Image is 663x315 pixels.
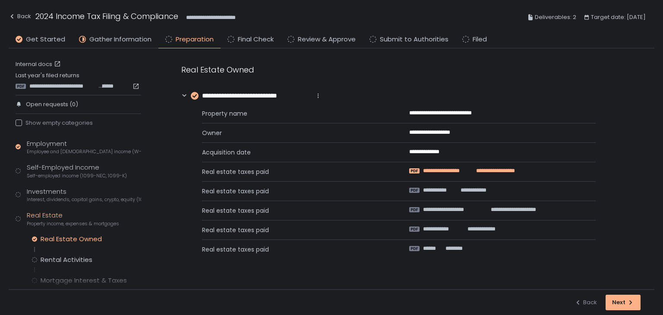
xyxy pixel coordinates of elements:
[41,235,102,243] div: Real Estate Owned
[591,12,646,22] span: Target date: [DATE]
[202,167,388,176] span: Real estate taxes paid
[27,220,119,227] span: Property income, expenses & mortgages
[202,129,388,137] span: Owner
[535,12,576,22] span: Deliverables: 2
[16,60,63,68] a: Internal docs
[16,72,141,90] div: Last year's filed returns
[27,148,141,155] span: Employee and [DEMOGRAPHIC_DATA] income (W-2s)
[202,109,388,118] span: Property name
[575,299,597,306] div: Back
[202,226,388,234] span: Real estate taxes paid
[9,11,31,22] div: Back
[202,187,388,195] span: Real estate taxes paid
[176,35,214,44] span: Preparation
[202,245,388,254] span: Real estate taxes paid
[89,35,152,44] span: Gather Information
[26,35,65,44] span: Get Started
[26,101,78,108] span: Open requests (0)
[473,35,487,44] span: Filed
[298,35,356,44] span: Review & Approve
[27,163,127,179] div: Self-Employed Income
[27,196,141,203] span: Interest, dividends, capital gains, crypto, equity (1099s, K-1s)
[238,35,274,44] span: Final Check
[181,64,596,76] div: Real Estate Owned
[606,295,641,310] button: Next
[202,206,388,215] span: Real estate taxes paid
[35,10,178,22] h1: 2024 Income Tax Filing & Compliance
[27,211,119,227] div: Real Estate
[380,35,448,44] span: Submit to Authorities
[41,255,92,264] div: Rental Activities
[27,139,141,155] div: Employment
[41,276,127,285] div: Mortgage Interest & Taxes
[575,295,597,310] button: Back
[27,187,141,203] div: Investments
[27,173,127,179] span: Self-employed income (1099-NEC, 1099-K)
[9,10,31,25] button: Back
[612,299,634,306] div: Next
[202,148,388,157] span: Acquisition date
